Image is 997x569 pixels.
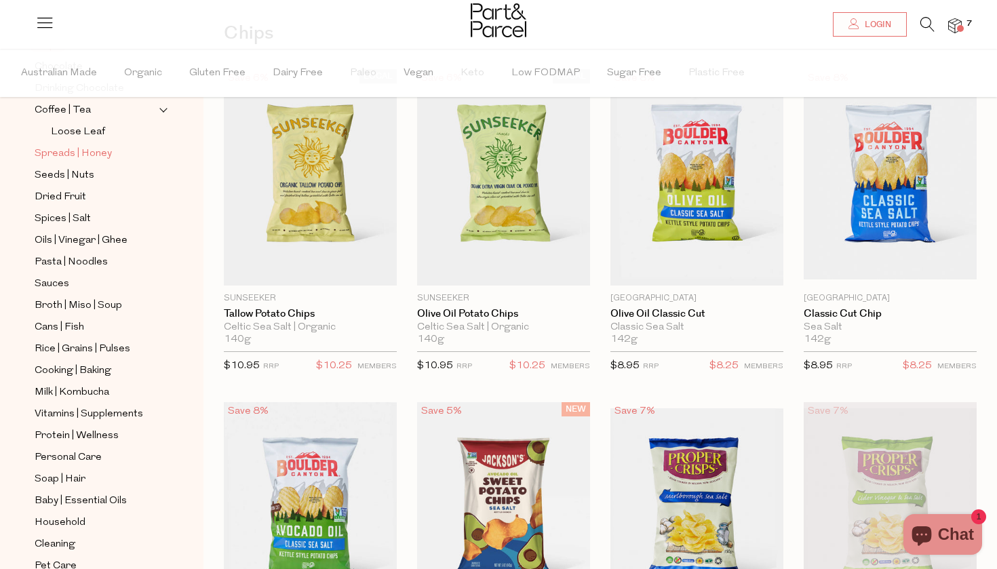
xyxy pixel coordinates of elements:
[35,515,85,531] span: Household
[224,334,251,346] span: 140g
[35,514,158,531] a: Household
[903,357,932,375] span: $8.25
[224,69,397,286] img: Tallow Potato Chips
[461,50,484,97] span: Keto
[224,292,397,305] p: Sunseeker
[688,50,745,97] span: Plastic Free
[224,361,260,371] span: $10.95
[804,292,977,305] p: [GEOGRAPHIC_DATA]
[35,254,158,271] a: Pasta | Noodles
[610,334,638,346] span: 142g
[417,361,453,371] span: $10.95
[643,363,659,370] small: RRP
[836,363,852,370] small: RRP
[861,19,891,31] span: Login
[511,50,580,97] span: Low FODMAP
[948,18,962,33] a: 7
[509,357,545,375] span: $10.25
[562,402,590,416] span: NEW
[35,146,112,162] span: Spreads | Honey
[35,319,158,336] a: Cans | Fish
[224,402,273,420] div: Save 8%
[804,321,977,334] div: Sea Salt
[833,12,907,37] a: Login
[404,50,433,97] span: Vegan
[224,321,397,334] div: Celtic Sea Salt | Organic
[35,232,158,249] a: Oils | Vinegar | Ghee
[417,334,444,346] span: 140g
[35,362,158,379] a: Cooking | Baking
[35,340,158,357] a: Rice | Grains | Pulses
[35,254,108,271] span: Pasta | Noodles
[417,292,590,305] p: Sunseeker
[35,167,158,184] a: Seeds | Nuts
[417,69,590,286] img: Olive Oil Potato Chips
[35,471,158,488] a: Soap | Hair
[610,308,783,320] a: Olive Oil Classic Cut
[159,102,168,118] button: Expand/Collapse Coffee | Tea
[35,145,158,162] a: Spreads | Honey
[744,363,783,370] small: MEMBERS
[899,514,986,558] inbox-online-store-chat: Shopify online store chat
[610,292,783,305] p: [GEOGRAPHIC_DATA]
[35,492,158,509] a: Baby | Essential Oils
[35,493,127,509] span: Baby | Essential Oils
[35,298,122,314] span: Broth | Miso | Soup
[357,363,397,370] small: MEMBERS
[610,361,640,371] span: $8.95
[551,363,590,370] small: MEMBERS
[350,50,376,97] span: Paleo
[224,308,397,320] a: Tallow Potato Chips
[417,321,590,334] div: Celtic Sea Salt | Organic
[963,18,975,30] span: 7
[804,334,831,346] span: 142g
[471,3,526,37] img: Part&Parcel
[35,319,84,336] span: Cans | Fish
[35,275,158,292] a: Sauces
[35,471,85,488] span: Soap | Hair
[709,357,739,375] span: $8.25
[35,233,128,249] span: Oils | Vinegar | Ghee
[35,449,158,466] a: Personal Care
[35,406,143,423] span: Vitamins | Supplements
[804,402,853,420] div: Save 7%
[35,210,158,227] a: Spices | Salt
[35,536,75,553] span: Cleaning
[35,384,158,401] a: Milk | Kombucha
[804,75,977,279] img: Classic Cut Chip
[610,321,783,334] div: Classic Sea Salt
[35,428,119,444] span: Protein | Wellness
[804,361,833,371] span: $8.95
[610,402,659,420] div: Save 7%
[35,189,86,205] span: Dried Fruit
[263,363,279,370] small: RRP
[804,308,977,320] a: Classic Cut Chip
[35,276,69,292] span: Sauces
[51,123,158,140] a: Loose Leaf
[35,427,158,444] a: Protein | Wellness
[610,69,783,286] img: Olive Oil Classic Cut
[35,297,158,314] a: Broth | Miso | Soup
[189,50,246,97] span: Gluten Free
[35,102,91,119] span: Coffee | Tea
[51,124,105,140] span: Loose Leaf
[124,50,162,97] span: Organic
[35,341,130,357] span: Rice | Grains | Pulses
[35,189,158,205] a: Dried Fruit
[35,406,158,423] a: Vitamins | Supplements
[35,211,91,227] span: Spices | Salt
[35,363,111,379] span: Cooking | Baking
[607,50,661,97] span: Sugar Free
[417,308,590,320] a: Olive Oil Potato Chips
[937,363,977,370] small: MEMBERS
[35,450,102,466] span: Personal Care
[21,50,97,97] span: Australian Made
[417,402,466,420] div: Save 5%
[316,357,352,375] span: $10.25
[456,363,472,370] small: RRP
[35,102,158,119] a: Coffee | Tea
[35,168,94,184] span: Seeds | Nuts
[35,536,158,553] a: Cleaning
[35,385,109,401] span: Milk | Kombucha
[273,50,323,97] span: Dairy Free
